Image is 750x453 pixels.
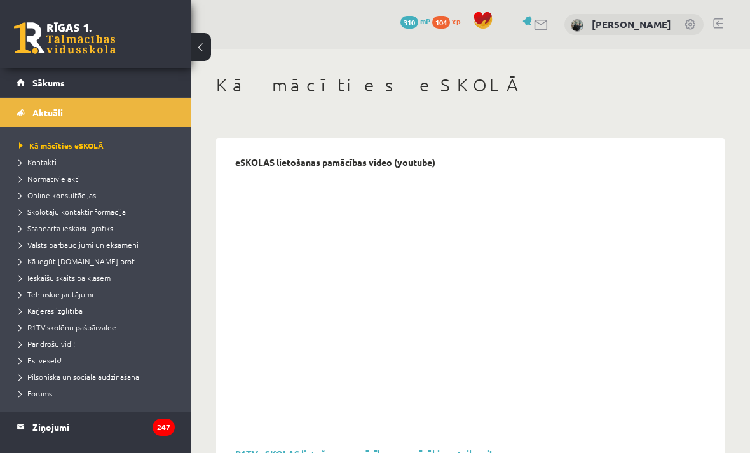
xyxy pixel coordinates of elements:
a: Karjeras izglītība [19,305,178,316]
a: Valsts pārbaudījumi un eksāmeni [19,239,178,250]
a: Standarta ieskaišu grafiks [19,222,178,234]
a: Sākums [17,68,175,97]
span: Kā iegūt [DOMAIN_NAME] prof [19,256,135,266]
span: Online konsultācijas [19,190,96,200]
a: Normatīvie akti [19,173,178,184]
span: Valsts pārbaudījumi un eksāmeni [19,240,139,250]
a: Ieskaišu skaits pa klasēm [19,272,178,283]
i: 247 [153,419,175,436]
span: Aktuāli [32,107,63,118]
span: Sākums [32,77,65,88]
a: Esi vesels! [19,355,178,366]
a: Pilsoniskā un sociālā audzināšana [19,371,178,382]
span: Forums [19,388,52,398]
span: Kā mācīties eSKOLĀ [19,140,104,151]
span: xp [452,16,460,26]
a: Par drošu vidi! [19,338,178,349]
span: Esi vesels! [19,355,62,365]
p: eSKOLAS lietošanas pamācības video (youtube) [235,157,435,168]
a: 310 mP [400,16,430,26]
a: Kā mācīties eSKOLĀ [19,140,178,151]
span: Standarta ieskaišu grafiks [19,223,113,233]
legend: Ziņojumi [32,412,175,442]
a: Rīgas 1. Tālmācības vidusskola [14,22,116,54]
a: Forums [19,388,178,399]
span: mP [420,16,430,26]
span: 104 [432,16,450,29]
a: [PERSON_NAME] [592,18,671,30]
a: 104 xp [432,16,467,26]
span: Tehniskie jautājumi [19,289,93,299]
a: R1TV skolēnu pašpārvalde [19,321,178,333]
span: Karjeras izglītība [19,306,83,316]
span: Kontakti [19,157,57,167]
a: Aktuāli [17,98,175,127]
a: Skolotāju kontaktinformācija [19,206,178,217]
span: Normatīvie akti [19,173,80,184]
a: Kā iegūt [DOMAIN_NAME] prof [19,255,178,267]
span: 310 [400,16,418,29]
a: Ziņojumi247 [17,412,175,442]
span: Par drošu vidi! [19,339,75,349]
a: Kontakti [19,156,178,168]
img: Sofija Jurģevica [571,19,583,32]
span: R1TV skolēnu pašpārvalde [19,322,116,332]
span: Skolotāju kontaktinformācija [19,206,126,217]
h1: Kā mācīties eSKOLĀ [216,74,725,96]
a: Tehniskie jautājumi [19,288,178,300]
span: Pilsoniskā un sociālā audzināšana [19,372,139,382]
span: Ieskaišu skaits pa klasēm [19,273,111,283]
a: Online konsultācijas [19,189,178,201]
